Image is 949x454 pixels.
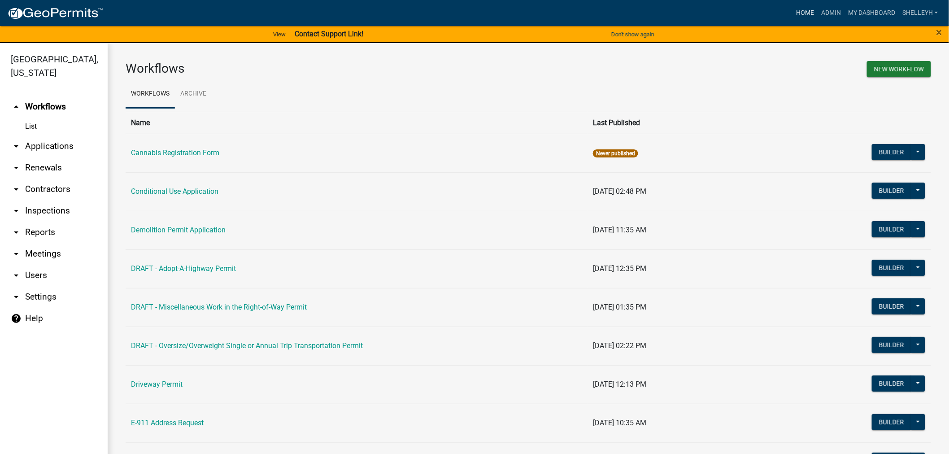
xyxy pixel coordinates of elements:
[899,4,942,22] a: shelleyh
[593,264,646,273] span: [DATE] 12:35 PM
[867,61,931,77] button: New Workflow
[126,80,175,109] a: Workflows
[11,313,22,324] i: help
[588,112,807,134] th: Last Published
[131,148,219,157] a: Cannabis Registration Form
[295,30,363,38] strong: Contact Support Link!
[175,80,212,109] a: Archive
[126,61,522,76] h3: Workflows
[872,414,911,430] button: Builder
[872,375,911,392] button: Builder
[872,221,911,237] button: Builder
[792,4,818,22] a: Home
[11,162,22,173] i: arrow_drop_down
[11,292,22,302] i: arrow_drop_down
[11,270,22,281] i: arrow_drop_down
[131,303,307,311] a: DRAFT - Miscellaneous Work in the Right-of-Way Permit
[126,112,588,134] th: Name
[131,419,204,427] a: E-911 Address Request
[608,27,658,42] button: Don't show again
[845,4,899,22] a: My Dashboard
[593,341,646,350] span: [DATE] 02:22 PM
[131,187,218,196] a: Conditional Use Application
[11,249,22,259] i: arrow_drop_down
[11,227,22,238] i: arrow_drop_down
[872,144,911,160] button: Builder
[11,101,22,112] i: arrow_drop_up
[593,187,646,196] span: [DATE] 02:48 PM
[936,26,942,39] span: ×
[872,260,911,276] button: Builder
[593,380,646,389] span: [DATE] 12:13 PM
[593,149,638,157] span: Never published
[872,337,911,353] button: Builder
[131,341,363,350] a: DRAFT - Oversize/Overweight Single or Annual Trip Transportation Permit
[593,419,646,427] span: [DATE] 10:35 AM
[270,27,289,42] a: View
[936,27,942,38] button: Close
[11,141,22,152] i: arrow_drop_down
[11,184,22,195] i: arrow_drop_down
[593,303,646,311] span: [DATE] 01:35 PM
[11,205,22,216] i: arrow_drop_down
[131,226,226,234] a: Demolition Permit Application
[131,264,236,273] a: DRAFT - Adopt-A-Highway Permit
[593,226,646,234] span: [DATE] 11:35 AM
[872,183,911,199] button: Builder
[818,4,845,22] a: Admin
[872,298,911,314] button: Builder
[131,380,183,389] a: Driveway Permit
